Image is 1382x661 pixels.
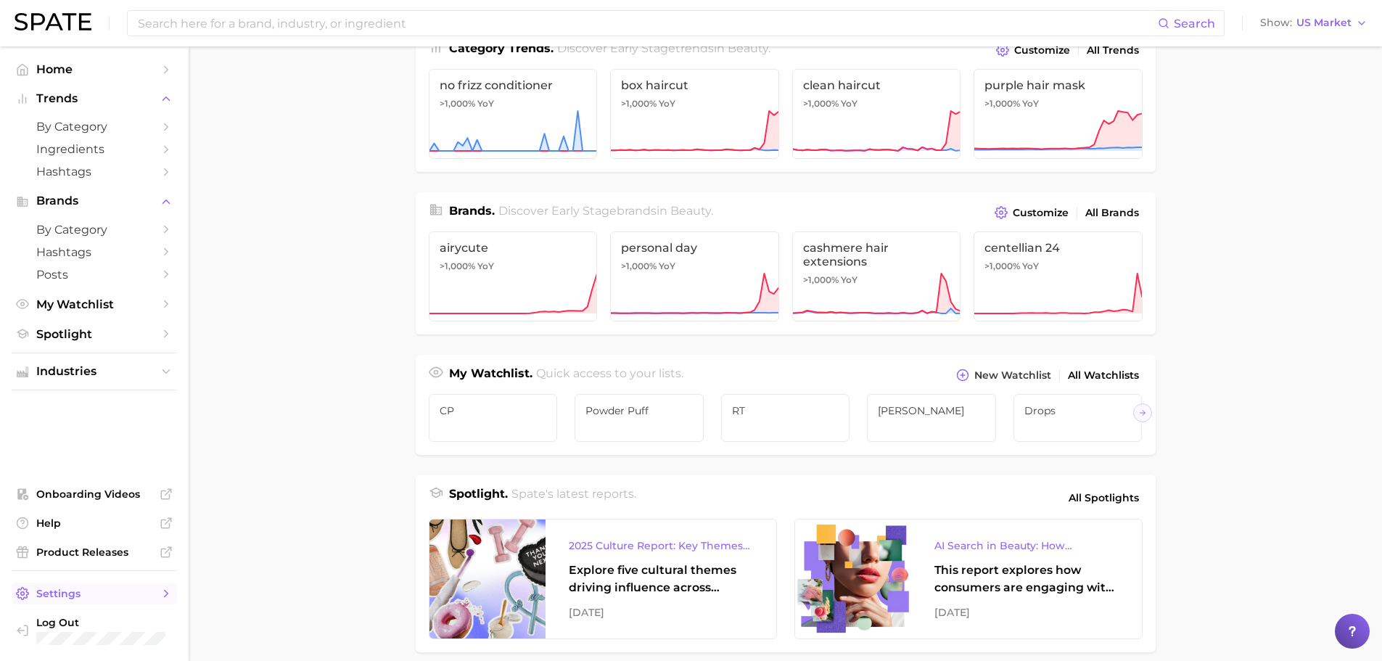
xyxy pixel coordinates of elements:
div: This report explores how consumers are engaging with AI-powered search tools — and what it means ... [934,562,1119,596]
a: All Spotlights [1065,485,1143,510]
input: Search here for a brand, industry, or ingredient [136,11,1158,36]
span: YoY [477,260,494,272]
a: Drops [1013,394,1143,442]
div: AI Search in Beauty: How Consumers Are Using ChatGPT vs. Google Search [934,537,1119,554]
h2: Quick access to your lists. [536,365,683,385]
a: Spotlight [12,323,177,345]
a: Onboarding Videos [12,483,177,505]
span: >1,000% [440,98,475,109]
span: Home [36,62,152,76]
span: Posts [36,268,152,282]
a: cashmere hair extensions>1,000% YoY [792,231,961,321]
span: YoY [1022,98,1039,110]
span: Log Out [36,616,212,629]
span: Settings [36,587,152,600]
span: >1,000% [440,260,475,271]
a: All Watchlists [1064,366,1143,385]
button: Scroll Right [1133,403,1152,422]
span: RT [732,405,839,416]
a: Home [12,58,177,81]
a: by Category [12,218,177,241]
a: clean haircut>1,000% YoY [792,69,961,159]
a: Powder Puff [575,394,704,442]
span: New Watchlist [974,369,1051,382]
span: Show [1260,19,1292,27]
span: Brands . [449,204,495,218]
span: My Watchlist [36,297,152,311]
a: Settings [12,583,177,604]
span: YoY [841,274,857,286]
button: Brands [12,190,177,212]
span: box haircut [621,78,768,92]
a: 2025 Culture Report: Key Themes That Are Shaping Consumer DemandExplore five cultural themes driv... [429,519,777,639]
div: Explore five cultural themes driving influence across beauty, food, and pop culture. [569,562,753,596]
span: Hashtags [36,165,152,178]
span: YoY [659,260,675,272]
span: beauty [670,204,711,218]
span: >1,000% [803,98,839,109]
button: New Watchlist [953,365,1054,385]
span: All Spotlights [1069,489,1139,506]
span: Ingredients [36,142,152,156]
span: All Brands [1085,207,1139,219]
span: clean haircut [803,78,950,92]
h2: Spate's latest reports. [511,485,636,510]
span: Powder Puff [585,405,693,416]
span: Spotlight [36,327,152,341]
span: Industries [36,365,152,378]
span: personal day [621,241,768,255]
span: Onboarding Videos [36,488,152,501]
span: no frizz conditioner [440,78,587,92]
button: Trends [12,88,177,110]
a: by Category [12,115,177,138]
span: YoY [659,98,675,110]
span: Discover Early Stage trends in . [557,41,770,55]
span: Customize [1013,207,1069,219]
span: >1,000% [621,98,657,109]
span: by Category [36,223,152,237]
a: airycute>1,000% YoY [429,231,598,321]
span: Category Trends . [449,41,554,55]
span: >1,000% [984,260,1020,271]
button: ShowUS Market [1256,14,1371,33]
h1: My Watchlist. [449,365,532,385]
a: Ingredients [12,138,177,160]
span: beauty [728,41,768,55]
span: YoY [841,98,857,110]
span: Help [36,517,152,530]
a: no frizz conditioner>1,000% YoY [429,69,598,159]
span: Trends [36,92,152,105]
span: Product Releases [36,546,152,559]
a: My Watchlist [12,293,177,316]
span: centellian 24 [984,241,1132,255]
span: Discover Early Stage brands in . [498,204,713,218]
span: All Watchlists [1068,369,1139,382]
a: Log out. Currently logged in with e-mail cpulice@yellowwoodpartners.com. [12,612,177,649]
span: purple hair mask [984,78,1132,92]
span: Drops [1024,405,1132,416]
span: Customize [1014,44,1070,57]
button: Customize [991,202,1072,223]
div: 2025 Culture Report: Key Themes That Are Shaping Consumer Demand [569,537,753,554]
span: US Market [1296,19,1352,27]
img: SPATE [15,13,91,30]
span: by Category [36,120,152,134]
button: Customize [992,40,1073,60]
a: All Brands [1082,203,1143,223]
a: personal day>1,000% YoY [610,231,779,321]
span: Search [1174,17,1215,30]
span: All Trends [1087,44,1139,57]
a: Posts [12,263,177,286]
a: box haircut>1,000% YoY [610,69,779,159]
a: All Trends [1083,41,1143,60]
button: Industries [12,361,177,382]
span: YoY [1022,260,1039,272]
span: Brands [36,194,152,208]
a: [PERSON_NAME] [867,394,996,442]
a: Hashtags [12,241,177,263]
span: YoY [477,98,494,110]
div: [DATE] [934,604,1119,621]
span: >1,000% [621,260,657,271]
span: cashmere hair extensions [803,241,950,268]
a: RT [721,394,850,442]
